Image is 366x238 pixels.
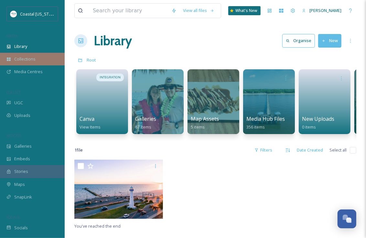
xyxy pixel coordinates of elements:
[14,69,43,75] span: Media Centres
[246,124,265,130] span: 356 items
[74,147,83,153] span: 1 file
[180,4,218,17] a: View all files
[294,144,326,156] div: Date Created
[191,116,219,130] a: Map Assets5 items
[14,56,36,62] span: Collections
[100,75,121,80] span: INTEGRATION
[87,57,96,63] span: Root
[251,144,275,156] div: Filters
[80,115,94,122] span: Canva
[14,181,25,187] span: Maps
[87,56,96,64] a: Root
[10,11,17,17] img: download%20%281%29.jpeg
[302,124,316,130] span: 0 items
[90,4,168,18] input: Search your library
[74,223,121,229] span: You've reached the end
[338,210,356,228] button: Open Chat
[329,147,347,153] span: Select all
[228,6,261,15] a: What's New
[318,34,341,47] button: New
[282,34,318,47] a: Organise
[14,112,30,119] span: Uploads
[74,160,163,219] img: ext_1755182088.070741_zachary@snapsea.io-local-general-27-1676948802.jpg
[14,225,28,231] span: Socials
[135,115,156,122] span: Galleries
[80,124,101,130] span: View Items
[309,7,341,13] span: [PERSON_NAME]
[135,116,156,130] a: Galleries67 items
[14,143,32,149] span: Galleries
[20,11,57,17] span: Coastal [US_STATE]
[14,168,28,175] span: Stories
[246,116,285,130] a: Media Hub Files356 items
[282,34,315,47] button: Organise
[6,133,21,138] span: WIDGETS
[6,33,18,38] span: MEDIA
[302,115,334,122] span: New Uploads
[14,100,23,106] span: UGC
[94,31,132,51] a: Library
[246,115,285,122] span: Media Hub Files
[302,116,334,130] a: New Uploads0 items
[14,43,27,50] span: Library
[299,4,345,17] a: [PERSON_NAME]
[191,124,205,130] span: 5 items
[74,66,130,134] a: INTEGRATIONCanvaView Items
[135,124,151,130] span: 67 items
[191,115,219,122] span: Map Assets
[6,215,19,220] span: SOCIALS
[14,156,30,162] span: Embeds
[6,90,20,95] span: COLLECT
[14,194,32,200] span: SnapLink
